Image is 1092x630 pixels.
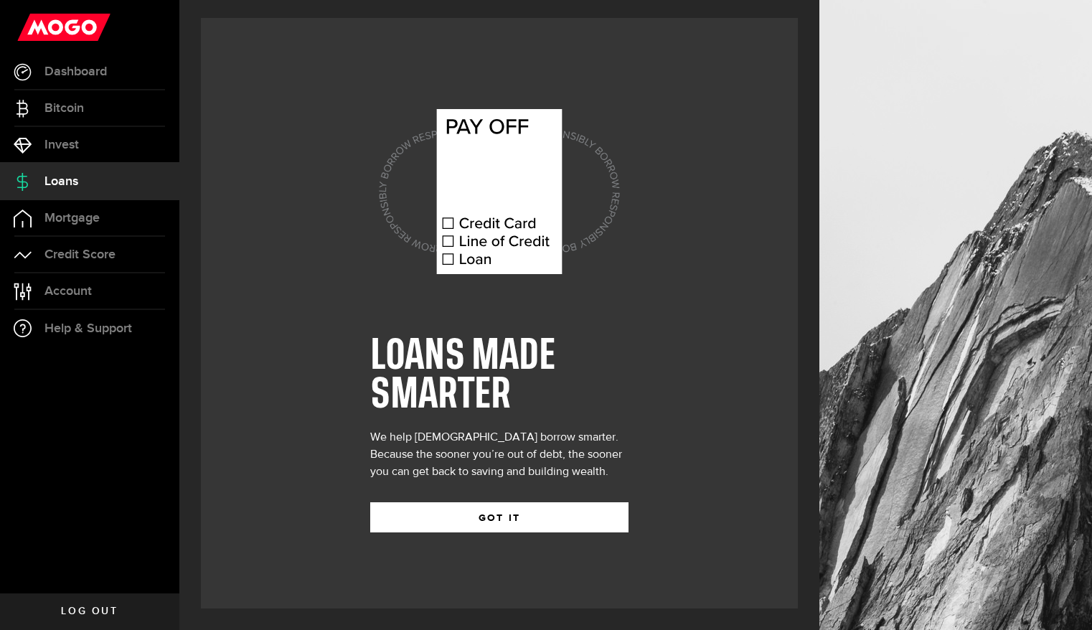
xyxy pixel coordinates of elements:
[44,65,107,78] span: Dashboard
[370,429,629,481] div: We help [DEMOGRAPHIC_DATA] borrow smarter. Because the sooner you’re out of debt, the sooner you ...
[1032,570,1092,630] iframe: LiveChat chat widget
[44,212,100,225] span: Mortgage
[370,337,629,415] h1: LOANS MADE SMARTER
[44,102,84,115] span: Bitcoin
[44,285,92,298] span: Account
[370,502,629,532] button: GOT IT
[44,138,79,151] span: Invest
[44,248,116,261] span: Credit Score
[44,175,78,188] span: Loans
[44,322,132,335] span: Help & Support
[61,606,118,616] span: Log out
